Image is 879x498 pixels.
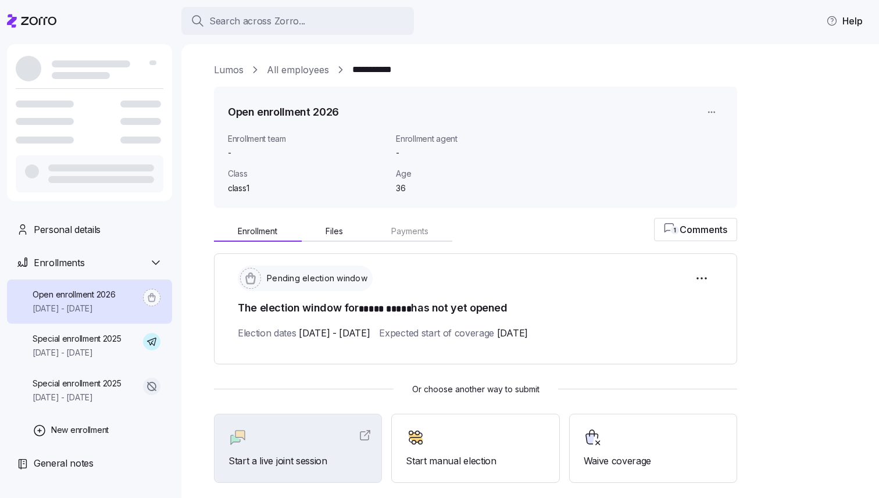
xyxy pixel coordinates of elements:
[391,227,428,235] span: Payments
[326,227,343,235] span: Files
[267,63,329,77] a: All employees
[181,7,414,35] button: Search across Zorro...
[396,182,513,194] span: 36
[238,326,370,341] span: Election dates
[34,256,84,270] span: Enrollments
[33,347,122,359] span: [DATE] - [DATE]
[263,273,367,284] span: Pending election window
[33,392,122,403] span: [DATE] - [DATE]
[228,147,387,159] span: -
[34,456,94,471] span: General notes
[209,14,305,28] span: Search across Zorro...
[238,300,713,317] h1: The election window for has not yet opened
[817,9,872,33] button: Help
[238,227,277,235] span: Enrollment
[664,223,727,237] span: Comments
[214,383,737,396] span: Or choose another way to submit
[396,133,513,145] span: Enrollment agent
[33,333,122,345] span: Special enrollment 2025
[33,289,115,300] span: Open enrollment 2026
[654,218,737,241] button: 1Comments
[584,454,723,468] span: Waive coverage
[228,182,387,194] span: class1
[406,454,545,468] span: Start manual election
[33,303,115,314] span: [DATE] - [DATE]
[214,63,244,77] a: Lumos
[396,168,513,180] span: Age
[228,105,339,119] h1: Open enrollment 2026
[228,133,387,145] span: Enrollment team
[497,326,528,341] span: [DATE]
[396,147,399,159] span: -
[33,378,122,389] span: Special enrollment 2025
[228,454,367,468] span: Start a live joint session
[826,14,863,28] span: Help
[379,326,527,341] span: Expected start of coverage
[228,168,387,180] span: Class
[674,227,676,234] text: 1
[51,424,109,436] span: New enrollment
[34,223,101,237] span: Personal details
[299,326,370,341] span: [DATE] - [DATE]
